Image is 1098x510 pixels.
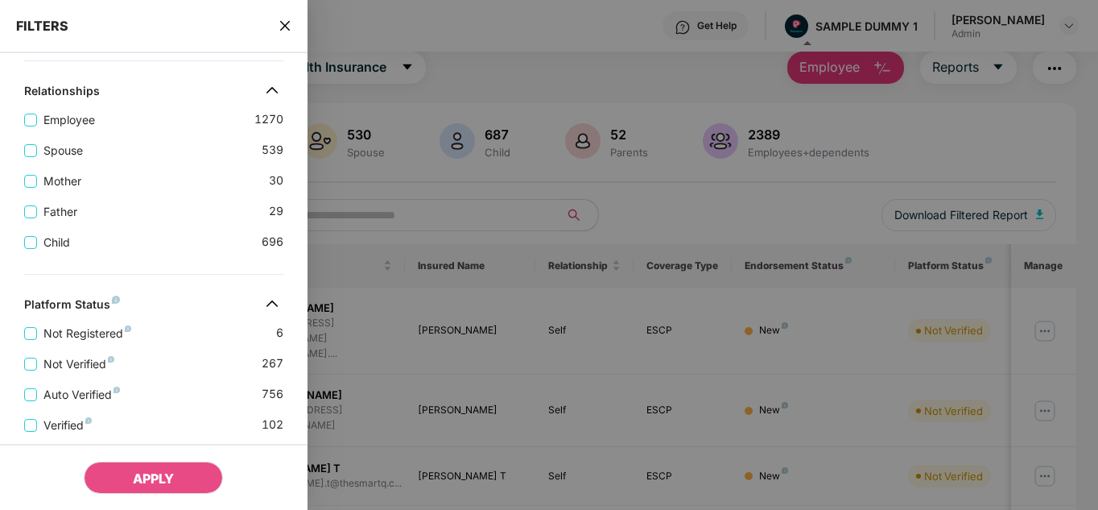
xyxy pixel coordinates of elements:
span: Auto Verified [37,386,126,404]
span: close [279,18,291,34]
span: Child [37,234,76,251]
span: 102 [262,416,283,434]
span: 756 [262,385,283,404]
span: Not Registered [37,325,138,342]
button: APPLY [84,462,223,494]
img: svg+xml;base64,PHN2ZyB4bWxucz0iaHR0cDovL3d3dy53My5vcmcvMjAwMC9zdmciIHdpZHRoPSIzMiIgaGVpZ2h0PSIzMi... [259,77,285,103]
span: 539 [262,141,283,160]
span: 6 [276,324,283,342]
span: APPLY [133,471,174,487]
span: Not Verified [37,355,121,373]
span: 267 [262,355,283,373]
span: Employee [37,111,101,129]
img: svg+xml;base64,PHN2ZyB4bWxucz0iaHR0cDovL3d3dy53My5vcmcvMjAwMC9zdmciIHdpZHRoPSI4IiBoZWlnaHQ9IjgiIH... [85,417,92,424]
img: svg+xml;base64,PHN2ZyB4bWxucz0iaHR0cDovL3d3dy53My5vcmcvMjAwMC9zdmciIHdpZHRoPSIzMiIgaGVpZ2h0PSIzMi... [259,291,285,317]
span: Father [37,203,84,221]
img: svg+xml;base64,PHN2ZyB4bWxucz0iaHR0cDovL3d3dy53My5vcmcvMjAwMC9zdmciIHdpZHRoPSI4IiBoZWlnaHQ9IjgiIH... [112,296,120,304]
img: svg+xml;base64,PHN2ZyB4bWxucz0iaHR0cDovL3d3dy53My5vcmcvMjAwMC9zdmciIHdpZHRoPSI4IiBoZWlnaHQ9IjgiIH... [108,356,114,363]
span: 696 [262,233,283,251]
img: svg+xml;base64,PHN2ZyB4bWxucz0iaHR0cDovL3d3dy53My5vcmcvMjAwMC9zdmciIHdpZHRoPSI4IiBoZWlnaHQ9IjgiIH... [125,325,131,332]
div: Relationships [24,84,100,103]
div: Platform Status [24,297,120,317]
span: 1270 [254,110,283,129]
span: 29 [269,202,283,221]
span: Mother [37,172,88,190]
span: Spouse [37,142,89,160]
span: Verified [37,417,98,434]
span: FILTERS [16,18,68,34]
img: svg+xml;base64,PHN2ZyB4bWxucz0iaHR0cDovL3d3dy53My5vcmcvMjAwMC9zdmciIHdpZHRoPSI4IiBoZWlnaHQ9IjgiIH... [114,387,120,393]
span: 30 [269,172,283,190]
